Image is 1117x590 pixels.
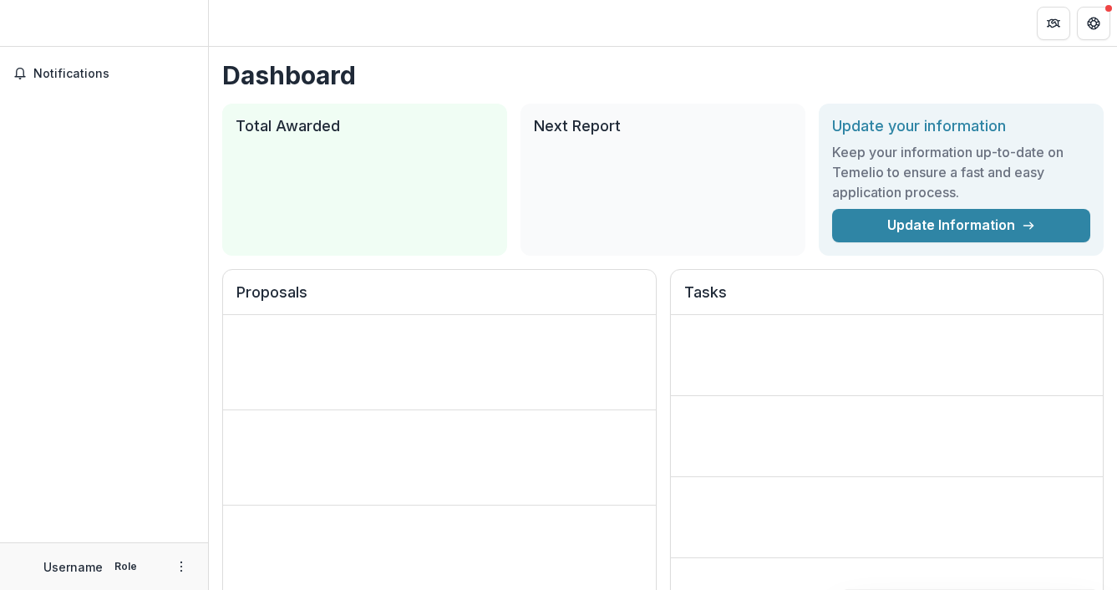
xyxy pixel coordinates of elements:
[236,283,642,315] h2: Proposals
[684,283,1090,315] h2: Tasks
[222,60,1104,90] h1: Dashboard
[832,209,1090,242] a: Update Information
[1077,7,1110,40] button: Get Help
[43,558,103,576] p: Username
[109,559,142,574] p: Role
[832,142,1090,202] h3: Keep your information up-to-date on Temelio to ensure a fast and easy application process.
[171,557,191,577] button: More
[33,67,195,81] span: Notifications
[534,117,792,135] h2: Next Report
[236,117,494,135] h2: Total Awarded
[832,117,1090,135] h2: Update your information
[7,60,201,87] button: Notifications
[1037,7,1070,40] button: Partners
